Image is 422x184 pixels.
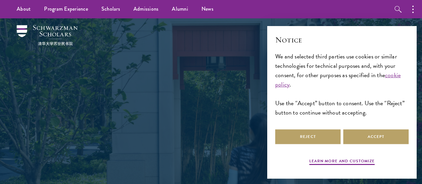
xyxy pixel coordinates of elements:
[275,129,341,144] button: Reject
[17,25,78,45] img: Schwarzman Scholars
[275,70,401,89] a: cookie policy
[275,34,409,45] h2: Notice
[343,129,409,144] button: Accept
[275,52,409,118] div: We and selected third parties use cookies or similar technologies for technical purposes and, wit...
[309,158,375,166] button: Learn more and customize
